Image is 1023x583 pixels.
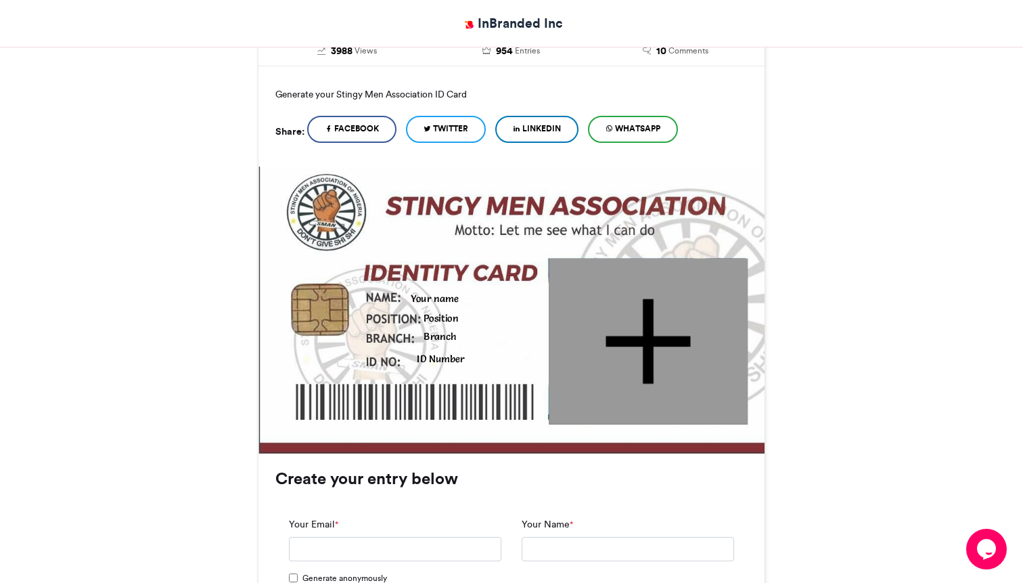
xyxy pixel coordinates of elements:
[604,44,748,59] a: 10 Comments
[424,311,530,324] div: Position
[275,83,748,105] p: Generate your Stingy Men Association ID Card
[289,517,338,532] label: Your Email
[433,123,468,135] span: Twitter
[275,471,748,487] h3: Create your entry below
[966,529,1009,569] iframe: chat widget
[496,44,513,59] span: 954
[275,123,304,140] h5: Share:
[522,517,573,532] label: Your Name
[411,292,530,305] div: Your name
[355,45,377,57] span: Views
[331,44,353,59] span: 3988
[289,574,298,582] input: Generate anonymously
[522,123,561,135] span: LinkedIn
[406,116,486,143] a: Twitter
[275,44,419,59] a: 3988 Views
[656,44,666,59] span: 10
[461,14,563,33] a: InBranded Inc
[461,16,478,33] img: InBranded Inc
[615,123,660,135] span: WhatsApp
[258,167,765,454] img: Background
[334,123,379,135] span: Facebook
[668,45,708,57] span: Comments
[588,116,678,143] a: WhatsApp
[417,352,530,366] div: ID Number
[424,329,535,343] div: Branch
[440,44,584,59] a: 954 Entries
[307,116,396,143] a: Facebook
[515,45,540,57] span: Entries
[495,116,578,143] a: LinkedIn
